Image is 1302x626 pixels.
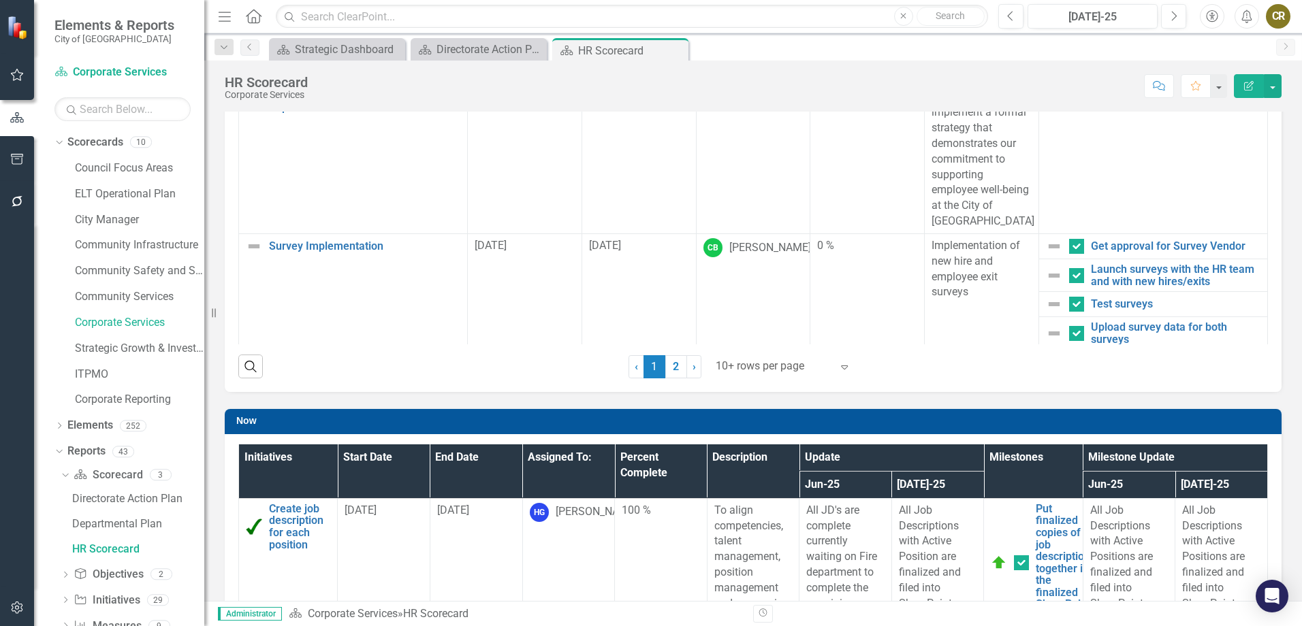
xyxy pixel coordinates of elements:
[925,85,1039,234] td: Double-Click to Edit
[644,355,665,378] span: 1
[475,239,507,252] span: [DATE]
[75,341,204,357] a: Strategic Growth & Investment
[147,594,169,606] div: 29
[75,392,204,408] a: Corporate Reporting
[69,488,204,510] a: Directorate Action Plan
[72,493,204,505] div: Directorate Action Plan
[414,41,543,58] a: Directorate Action Plan
[269,503,330,550] a: Create job description for each position
[75,161,204,176] a: Council Focus Areas
[269,240,460,252] a: Survey Implementation
[74,567,143,582] a: Objectives
[917,7,985,26] button: Search
[75,315,204,331] a: Corporate Services
[932,239,1020,299] span: Implementation of new hire and employee exit surveys
[530,503,549,522] div: HG
[246,238,262,254] img: Not Defined
[1039,317,1268,350] td: Double-Click to Edit Right Click for Context Menu
[1091,240,1260,252] a: Get approval for Survey Vendor
[703,238,723,257] div: CB
[120,420,146,431] div: 252
[696,233,810,349] td: Double-Click to Edit
[932,90,1034,227] span: Develop and implement a formal strategy that demonstrates our commitment to supporting employee w...
[308,607,398,620] a: Corporate Services
[54,65,191,80] a: Corporate Services
[150,469,172,481] div: 3
[696,85,810,234] td: Double-Click to Edit
[1028,4,1158,29] button: [DATE]-25
[246,518,262,535] img: Completed
[1036,503,1096,623] a: Put finalized copies of job descriptions together in the finalized SharePoint folder.
[1046,325,1062,342] img: Not Defined
[239,233,468,349] td: Double-Click to Edit Right Click for Context Menu
[991,555,1007,571] img: On Target
[54,97,191,121] input: Search Below...
[295,41,402,58] div: Strategic Dashboard
[54,33,174,44] small: City of [GEOGRAPHIC_DATA]
[936,10,965,21] span: Search
[218,607,282,621] span: Administrator
[150,569,172,580] div: 2
[69,538,204,560] a: HR Scorecard
[582,233,696,349] td: Double-Click to Edit
[1046,296,1062,312] img: Not Defined
[578,42,685,59] div: HR Scorecard
[72,543,204,555] div: HR Scorecard
[67,444,106,459] a: Reports
[75,289,204,305] a: Community Services
[1032,9,1153,25] div: [DATE]-25
[925,233,1039,349] td: Double-Click to Edit
[1039,233,1268,259] td: Double-Click to Edit Right Click for Context Menu
[622,503,700,518] div: 100 %
[467,85,582,234] td: Double-Click to Edit
[272,41,402,58] a: Strategic Dashboard
[1091,321,1260,345] a: Upload survey data for both surveys
[582,85,696,234] td: Double-Click to Edit
[236,416,1275,426] h3: Now
[437,504,469,516] span: [DATE]
[75,186,204,202] a: ELT Operational Plan
[589,239,621,252] span: [DATE]
[289,606,743,622] div: »
[225,90,308,100] div: Corporate Services
[345,504,377,516] span: [DATE]
[7,16,31,39] img: ClearPoint Strategy
[1266,4,1290,29] button: CR
[112,446,134,457] div: 43
[1046,238,1062,254] img: Not Defined
[693,360,696,373] span: ›
[276,5,988,29] input: Search ClearPoint...
[556,504,637,520] div: [PERSON_NAME]
[1046,267,1062,284] img: Not Defined
[74,467,142,483] a: Scorecard
[54,17,174,33] span: Elements & Reports
[239,85,468,234] td: Double-Click to Edit Right Click for Context Menu
[75,367,204,382] a: ITPMO
[72,518,204,530] div: Departmental Plan
[403,607,469,620] div: HR Scorecard
[67,418,113,433] a: Elements
[810,233,925,349] td: Double-Click to Edit
[1039,292,1268,317] td: Double-Click to Edit Right Click for Context Menu
[467,233,582,349] td: Double-Click to Edit
[269,89,460,113] a: Well-being Strategy Development and Implementation
[1256,580,1288,612] div: Open Intercom Messenger
[1039,259,1268,291] td: Double-Click to Edit Right Click for Context Menu
[69,513,204,535] a: Departmental Plan
[665,355,687,378] a: 2
[74,593,140,608] a: Initiatives
[729,240,811,256] div: [PERSON_NAME]
[75,212,204,228] a: City Manager
[817,238,917,254] div: 0 %
[67,135,123,150] a: Scorecards
[1091,263,1260,287] a: Launch surveys with the HR team and with new hires/exits
[225,75,308,90] div: HR Scorecard
[635,360,638,373] span: ‹
[75,237,204,253] a: Community Infrastructure
[130,137,152,148] div: 10
[1091,298,1260,310] a: Test surveys
[436,41,543,58] div: Directorate Action Plan
[75,263,204,279] a: Community Safety and Social Services
[810,85,925,234] td: Double-Click to Edit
